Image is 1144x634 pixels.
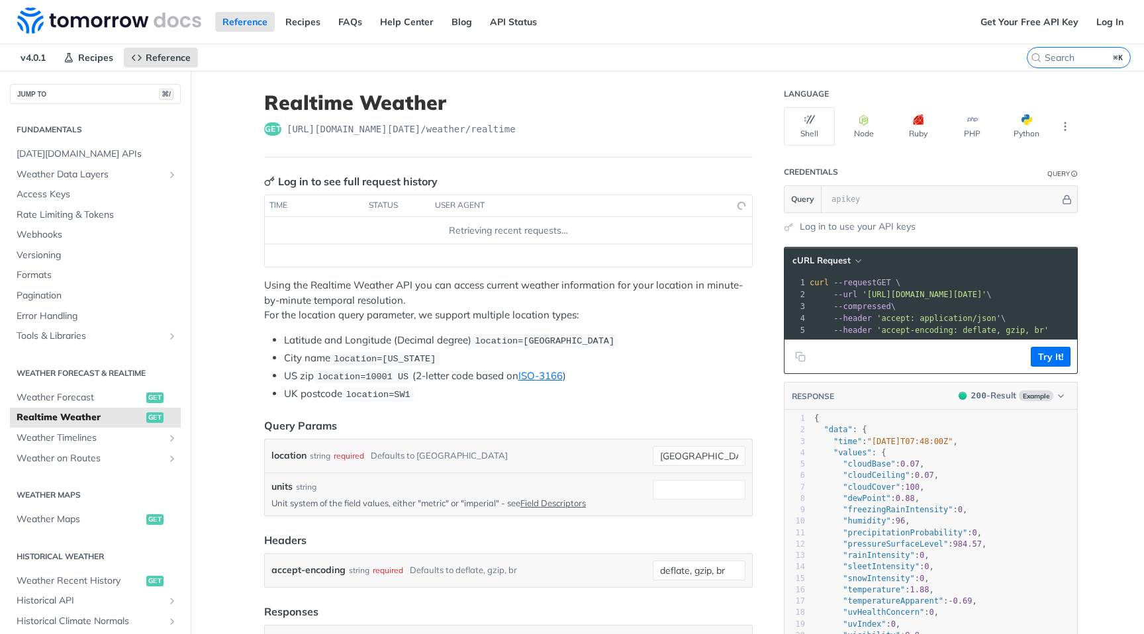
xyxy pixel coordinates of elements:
img: Tomorrow.io Weather API Docs [17,7,201,34]
kbd: ⌘K [1110,51,1127,64]
span: https://api.tomorrow.io/v4/weather/realtime [287,122,516,136]
span: "data" [824,425,852,434]
button: Shell [784,107,835,146]
span: Weather Recent History [17,574,143,588]
div: 2 [785,424,805,435]
div: 19 [785,619,805,630]
p: Unit system of the field values, either "metric" or "imperial" - see [271,497,647,509]
span: : , [814,516,910,525]
span: Reference [146,52,191,64]
span: : , [814,585,934,594]
div: 18 [785,607,805,618]
span: "temperatureApparent" [843,596,943,606]
span: "temperature" [843,585,905,594]
div: string [349,561,369,580]
div: 4 [785,312,807,324]
button: Python [1001,107,1052,146]
button: Show subpages for Weather Timelines [167,433,177,443]
div: QueryInformation [1047,169,1078,179]
span: --request [834,278,877,287]
div: Query [1047,169,1070,179]
span: Example [1019,390,1053,401]
span: : , [814,505,967,514]
span: location=[GEOGRAPHIC_DATA] [475,336,614,346]
span: Recipes [78,52,113,64]
a: Weather on RoutesShow subpages for Weather on Routes [10,449,181,469]
button: Try It! [1031,347,1071,367]
h2: Fundamentals [10,124,181,136]
span: : , [814,608,939,617]
span: Tools & Libraries [17,330,164,343]
label: accept-encoding [271,561,346,580]
span: { [814,414,819,423]
span: 0 [924,562,929,571]
a: FAQs [331,12,369,32]
div: 9 [785,504,805,516]
div: required [334,446,364,465]
span: get [146,392,164,403]
span: : , [814,596,977,606]
span: 0.07 [915,471,934,480]
li: UK postcode [284,386,753,402]
button: More Languages [1055,116,1075,136]
span: 0 [920,574,924,583]
button: Show subpages for Weather on Routes [167,453,177,464]
div: 11 [785,527,805,539]
span: ⌘/ [159,89,173,100]
span: Realtime Weather [17,411,143,424]
span: 984.57 [953,539,982,549]
span: "values" [834,448,872,457]
span: "humidity" [843,516,890,525]
button: Show subpages for Tools & Libraries [167,331,177,341]
div: Retrieving recent requests… [270,224,747,238]
button: Query [785,186,822,212]
div: 12 [785,539,805,550]
div: 14 [785,561,805,572]
li: US zip (2-letter code based on ) [284,369,753,384]
span: "uvIndex" [843,619,886,629]
span: --compressed [834,302,891,311]
div: 2 [785,289,807,300]
span: "[DATE]T07:48:00Z" [867,437,953,446]
button: Hide [1060,193,1074,206]
span: Versioning [17,249,177,262]
div: 8 [785,493,805,504]
span: location=10001 US [317,372,408,382]
span: "pressureSurfaceLevel" [843,539,948,549]
button: Show subpages for Historical API [167,596,177,606]
a: Webhooks [10,225,181,245]
a: Error Handling [10,306,181,326]
p: Using the Realtime Weather API you can access current weather information for your location in mi... [264,278,753,323]
span: : , [814,539,986,549]
div: Log in to see full request history [264,173,438,189]
span: 0 [972,528,977,537]
span: Pagination [17,289,177,302]
button: Copy to clipboard [791,347,810,367]
span: get [264,122,281,136]
span: \ [810,290,992,299]
a: Access Keys [10,185,181,204]
span: "sleetIntensity" [843,562,920,571]
a: Reference [124,48,198,68]
span: 'accept: application/json' [877,314,1001,323]
div: Headers [264,532,307,548]
div: 4 [785,447,805,459]
div: Defaults to [GEOGRAPHIC_DATA] [371,446,508,465]
button: JUMP TO⌘/ [10,84,181,104]
div: required [373,561,403,580]
span: - [948,596,953,606]
span: location=[US_STATE] [334,354,436,364]
div: 13 [785,550,805,561]
span: Error Handling [17,310,177,323]
div: string [296,481,316,493]
span: "precipitationProbability" [843,528,967,537]
span: Query [791,193,814,205]
span: : , [814,471,939,480]
div: string [310,446,330,465]
label: units [271,480,293,494]
span: Historical API [17,594,164,608]
a: Versioning [10,246,181,265]
span: 0.07 [900,459,920,469]
span: : , [814,574,930,583]
span: --url [834,290,857,299]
